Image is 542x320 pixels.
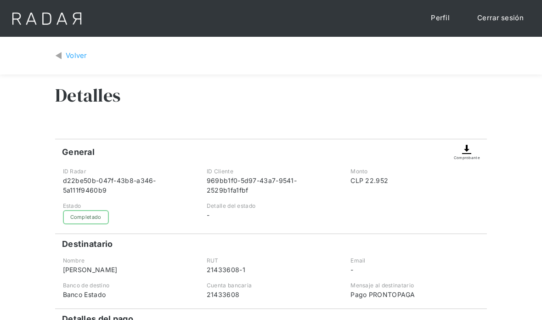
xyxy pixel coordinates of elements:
[207,257,335,265] div: RUT
[66,51,87,61] div: Volver
[422,9,459,27] a: Perfil
[63,265,192,274] div: [PERSON_NAME]
[461,144,472,155] img: Descargar comprobante
[63,281,192,290] div: Banco de destino
[63,167,192,176] div: ID Radar
[63,290,192,299] div: Banco Estado
[62,147,95,158] h4: General
[207,265,335,274] div: 21433608-1
[454,155,480,160] div: Comprobante
[55,51,87,61] a: Volver
[63,210,109,224] div: Completado
[63,202,192,210] div: Estado
[350,257,479,265] div: Email
[55,84,120,107] h3: Detalles
[207,202,335,210] div: Detalle del estado
[62,239,113,250] h4: Destinatario
[207,176,335,195] div: 969bb1f0-5d97-43a7-9541-2529b1fa1fbf
[63,257,192,265] div: Nombre
[350,265,479,274] div: -
[350,176,479,185] div: CLP 22.952
[207,210,335,220] div: -
[207,290,335,299] div: 21433608
[350,167,479,176] div: Monto
[350,290,479,299] div: Pago PRONTOPAGA
[207,281,335,290] div: Cuenta bancaria
[63,176,192,195] div: d22be50b-047f-43b8-a346-5a111f9460b9
[207,167,335,176] div: ID Cliente
[468,9,533,27] a: Cerrar sesión
[350,281,479,290] div: Mensaje al destinatario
